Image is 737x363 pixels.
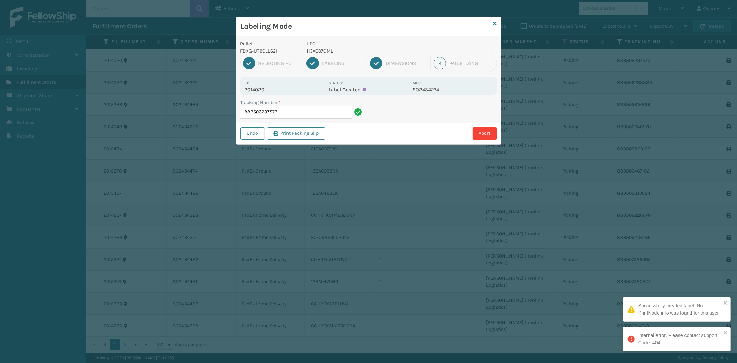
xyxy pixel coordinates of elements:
label: Tracking Number [240,99,281,106]
div: 4 [434,57,446,69]
p: 113A007CML [306,47,408,55]
div: 3 [370,57,382,69]
div: 2 [306,57,319,69]
label: Status: [329,81,343,85]
p: 2014020 [245,86,324,93]
div: Internal error. Please contact support. Code: 404 [638,332,721,346]
div: Dimensions [386,60,427,66]
label: Id: [245,81,249,85]
div: Successfully created label. No PrintNode info was found for this user. [638,302,721,317]
button: Print Packing Slip [267,127,325,140]
button: Abort [473,127,497,140]
p: SO2434274 [413,86,492,93]
p: FDXG-IJT9CLL62H [240,47,299,55]
button: close [723,300,728,307]
div: Selecting FO [258,60,300,66]
label: MPO: [413,81,422,85]
button: Undo [240,127,265,140]
p: UPC [306,40,408,47]
h3: Labeling Mode [240,21,491,31]
button: close [723,330,728,336]
p: Label Created [329,86,408,93]
div: 1 [243,57,255,69]
div: Palletizing [449,60,494,66]
div: Labeling [322,60,363,66]
p: Pallet [240,40,299,47]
